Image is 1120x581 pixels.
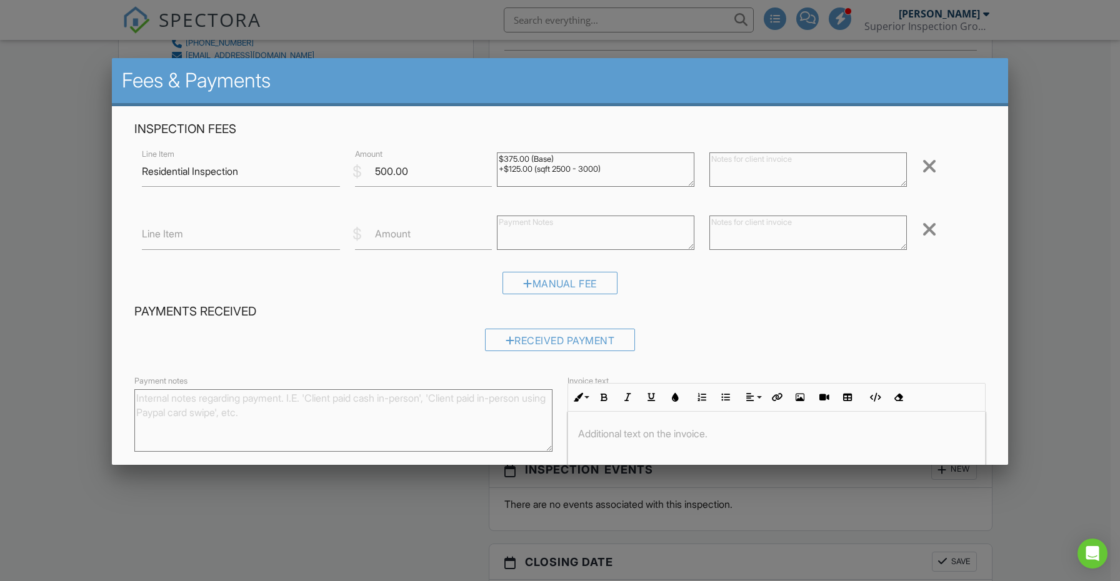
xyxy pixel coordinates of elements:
[142,227,183,241] label: Line Item
[616,385,639,409] button: Italic (⌘I)
[134,121,986,137] h4: Inspection Fees
[788,385,812,409] button: Insert Image (⌘P)
[502,281,617,293] a: Manual Fee
[142,149,174,160] label: Line Item
[352,161,362,182] div: $
[355,149,382,160] label: Amount
[741,385,764,409] button: Align
[497,152,694,187] textarea: $375.00 (Base) +$125.00 (sqft 2500 - 3000)
[134,304,986,320] h4: Payments Received
[485,337,636,350] a: Received Payment
[485,329,636,351] div: Received Payment
[134,375,187,387] label: Payment notes
[862,385,886,409] button: Code View
[502,272,617,294] div: Manual Fee
[122,68,998,93] h2: Fees & Payments
[639,385,663,409] button: Underline (⌘U)
[812,385,836,409] button: Insert Video
[886,385,910,409] button: Clear Formatting
[568,385,592,409] button: Inline Style
[1077,539,1107,569] div: Open Intercom Messenger
[375,227,411,241] label: Amount
[352,224,362,245] div: $
[592,385,616,409] button: Bold (⌘B)
[690,385,714,409] button: Ordered List
[836,385,859,409] button: Insert Table
[567,375,609,387] label: Invoice text
[663,385,687,409] button: Colors
[764,385,788,409] button: Insert Link (⌘K)
[714,385,737,409] button: Unordered List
